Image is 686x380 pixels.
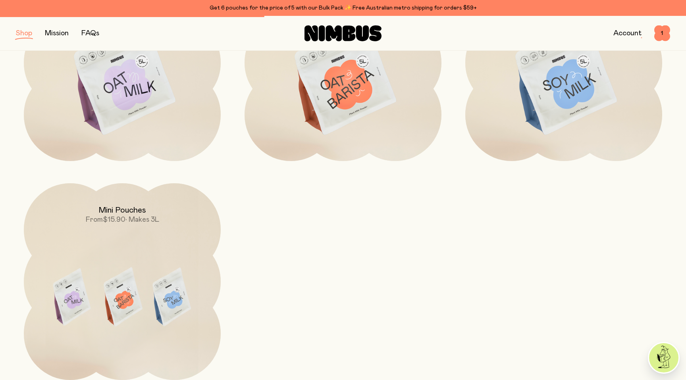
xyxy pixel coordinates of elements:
[16,3,670,13] div: Get 6 pouches for the price of 5 with our Bulk Pack ✨ Free Australian metro shipping for orders $59+
[613,30,642,37] a: Account
[654,25,670,41] button: 1
[24,183,221,380] a: Mini PouchesFrom$15.90• Makes 3L
[81,30,99,37] a: FAQs
[98,205,146,215] h2: Mini Pouches
[125,216,159,223] span: • Makes 3L
[103,216,125,223] span: $15.90
[649,343,678,372] img: agent
[45,30,69,37] a: Mission
[86,216,103,223] span: From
